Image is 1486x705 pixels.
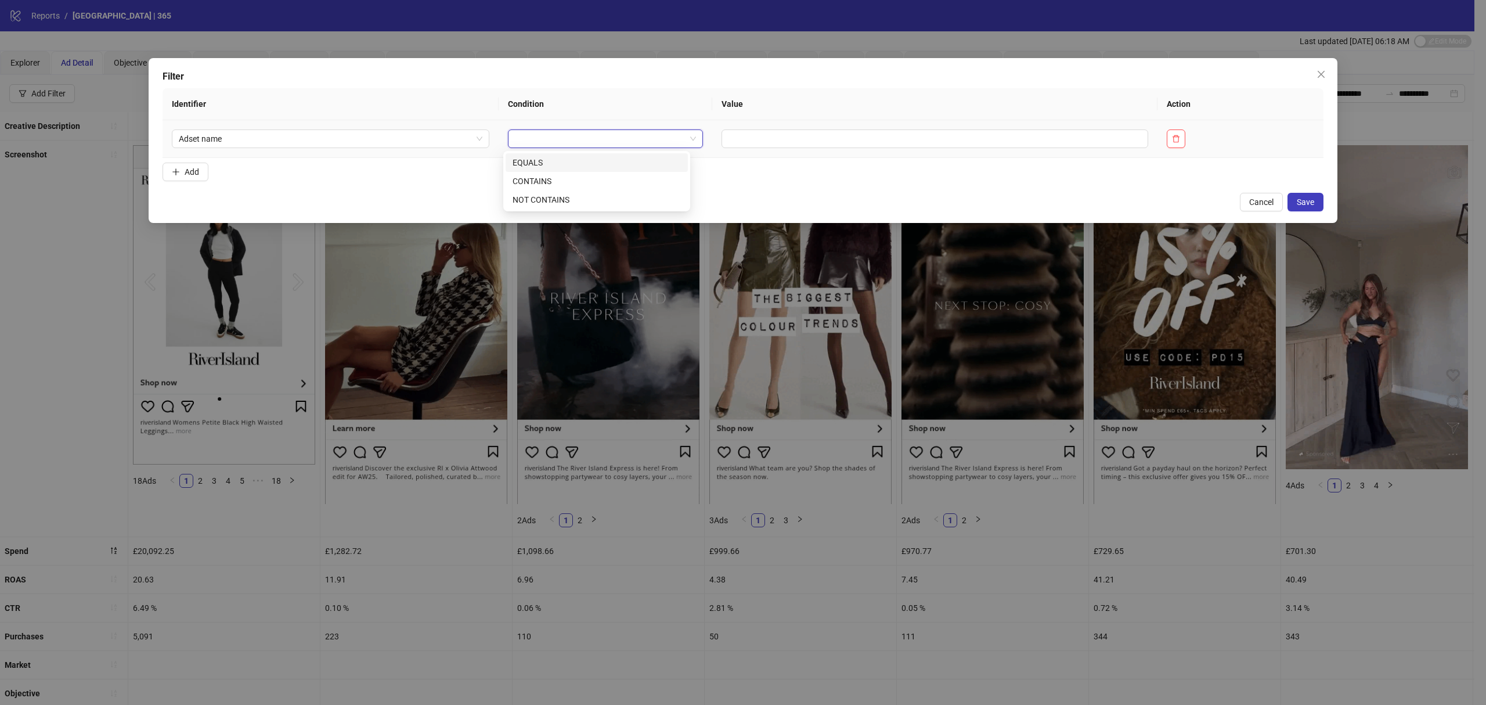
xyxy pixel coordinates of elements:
[1172,135,1180,143] span: delete
[1297,197,1314,207] span: Save
[163,88,499,120] th: Identifier
[172,168,180,176] span: plus
[1157,88,1323,120] th: Action
[712,88,1157,120] th: Value
[513,156,681,169] div: EQUALS
[185,167,199,177] span: Add
[1317,70,1326,79] span: close
[163,163,208,181] button: Add
[1249,197,1274,207] span: Cancel
[513,175,681,188] div: CONTAINS
[499,88,712,120] th: Condition
[1240,193,1283,211] button: Cancel
[506,190,688,209] div: NOT CONTAINS
[1287,193,1323,211] button: Save
[506,172,688,190] div: CONTAINS
[513,193,681,206] div: NOT CONTAINS
[163,70,1323,84] div: Filter
[179,130,482,148] span: Adset name
[506,153,688,172] div: EQUALS
[1312,65,1330,84] button: Close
